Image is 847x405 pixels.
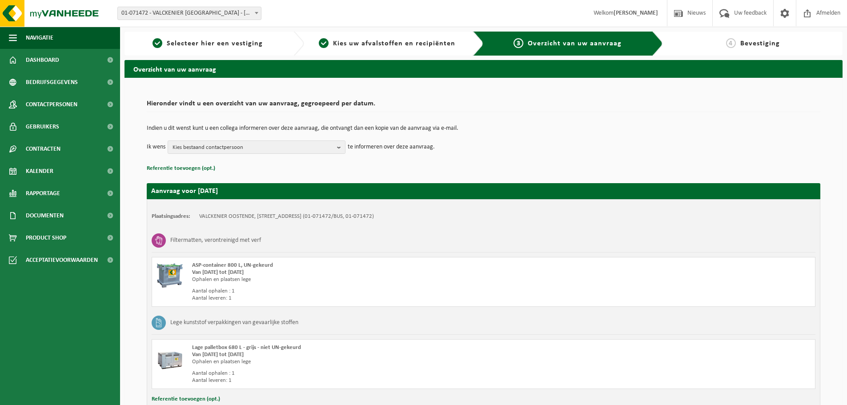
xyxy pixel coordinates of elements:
[192,269,244,275] strong: Van [DATE] tot [DATE]
[26,27,53,49] span: Navigatie
[147,125,820,132] p: Indien u dit wenst kunt u een collega informeren over deze aanvraag, die ontvangt dan een kopie v...
[26,227,66,249] span: Product Shop
[192,358,519,365] div: Ophalen en plaatsen lege
[199,213,374,220] td: VALCKENIER OOSTENDE, [STREET_ADDRESS] (01-071472/BUS, 01-071472)
[152,213,190,219] strong: Plaatsingsadres:
[118,7,261,20] span: 01-071472 - VALCKENIER OOSTENDE - OOSTENDE
[26,138,60,160] span: Contracten
[117,7,261,20] span: 01-071472 - VALCKENIER OOSTENDE - OOSTENDE
[124,60,843,77] h2: Overzicht van uw aanvraag
[26,249,98,271] span: Acceptatievoorwaarden
[147,100,820,112] h2: Hieronder vindt u een overzicht van uw aanvraag, gegroepeerd per datum.
[614,10,658,16] strong: [PERSON_NAME]
[170,316,298,330] h3: Lege kunststof verpakkingen van gevaarlijke stoffen
[740,40,780,47] span: Bevestiging
[26,160,53,182] span: Kalender
[167,40,263,47] span: Selecteer hier een vestiging
[192,370,519,377] div: Aantal ophalen : 1
[129,38,286,49] a: 1Selecteer hier een vestiging
[726,38,736,48] span: 4
[528,40,622,47] span: Overzicht van uw aanvraag
[151,188,218,195] strong: Aanvraag voor [DATE]
[26,93,77,116] span: Contactpersonen
[147,140,165,154] p: Ik wens
[192,377,519,384] div: Aantal leveren: 1
[147,163,215,174] button: Referentie toevoegen (opt.)
[26,71,78,93] span: Bedrijfsgegevens
[514,38,523,48] span: 3
[192,262,273,268] span: ASP-container 800 L, UN-gekeurd
[333,40,455,47] span: Kies uw afvalstoffen en recipiënten
[168,140,345,154] button: Kies bestaand contactpersoon
[153,38,162,48] span: 1
[157,262,183,289] img: PB-AP-0800-MET-02-01.png
[309,38,466,49] a: 2Kies uw afvalstoffen en recipiënten
[192,295,519,302] div: Aantal leveren: 1
[26,205,64,227] span: Documenten
[192,345,301,350] span: Lage palletbox 680 L - grijs - niet UN-gekeurd
[26,116,59,138] span: Gebruikers
[173,141,333,154] span: Kies bestaand contactpersoon
[348,140,435,154] p: te informeren over deze aanvraag.
[192,288,519,295] div: Aantal ophalen : 1
[26,182,60,205] span: Rapportage
[192,276,519,283] div: Ophalen en plaatsen lege
[319,38,329,48] span: 2
[170,233,261,248] h3: Filtermatten, verontreinigd met verf
[26,49,59,71] span: Dashboard
[192,352,244,357] strong: Van [DATE] tot [DATE]
[152,393,220,405] button: Referentie toevoegen (opt.)
[157,344,183,371] img: PB-LB-0680-HPE-GY-01.png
